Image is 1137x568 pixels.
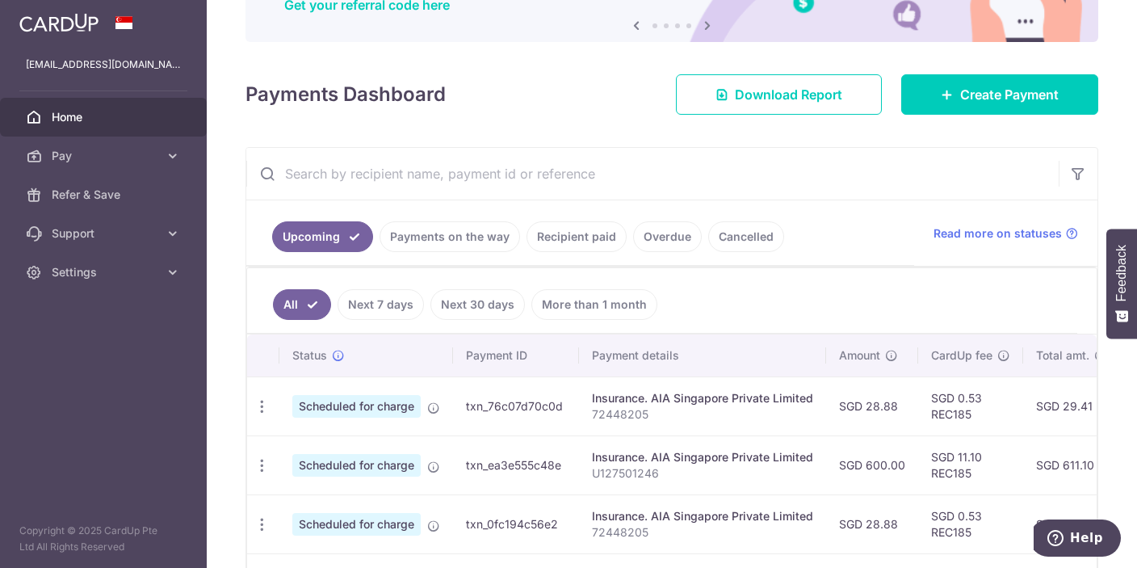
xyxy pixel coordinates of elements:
[273,289,331,320] a: All
[592,390,813,406] div: Insurance. AIA Singapore Private Limited
[1023,494,1120,553] td: SGD 29.41
[592,465,813,482] p: U127501246
[1036,347,1089,364] span: Total amt.
[52,225,158,242] span: Support
[592,406,813,423] p: 72448205
[292,513,421,536] span: Scheduled for charge
[380,221,520,252] a: Payments on the way
[826,377,918,435] td: SGD 28.88
[633,221,702,252] a: Overdue
[918,377,1023,435] td: SGD 0.53 REC185
[52,187,158,203] span: Refer & Save
[52,109,158,125] span: Home
[453,494,579,553] td: txn_0fc194c56e2
[338,289,424,320] a: Next 7 days
[26,57,181,73] p: [EMAIL_ADDRESS][DOMAIN_NAME]
[292,454,421,477] span: Scheduled for charge
[453,435,579,494] td: txn_ea3e555c48e
[901,74,1098,115] a: Create Payment
[826,494,918,553] td: SGD 28.88
[453,377,579,435] td: txn_76c07d70c0d
[918,435,1023,494] td: SGD 11.10 REC185
[676,74,882,115] a: Download Report
[52,264,158,280] span: Settings
[931,347,992,364] span: CardUp fee
[579,334,826,377] th: Payment details
[531,289,657,320] a: More than 1 month
[292,347,327,364] span: Status
[735,85,842,104] span: Download Report
[934,225,1078,242] a: Read more on statuses
[246,148,1059,200] input: Search by recipient name, payment id or reference
[1106,229,1137,339] button: Feedback - Show survey
[839,347,880,364] span: Amount
[918,494,1023,553] td: SGD 0.53 REC185
[527,221,627,252] a: Recipient paid
[708,221,784,252] a: Cancelled
[19,13,99,32] img: CardUp
[592,524,813,541] p: 72448205
[1114,245,1129,301] span: Feedback
[292,395,421,418] span: Scheduled for charge
[934,225,1062,242] span: Read more on statuses
[272,221,373,252] a: Upcoming
[592,449,813,465] div: Insurance. AIA Singapore Private Limited
[592,508,813,524] div: Insurance. AIA Singapore Private Limited
[1023,435,1120,494] td: SGD 611.10
[52,148,158,164] span: Pay
[826,435,918,494] td: SGD 600.00
[1034,520,1121,560] iframe: Opens a widget where you can find more information
[1023,377,1120,435] td: SGD 29.41
[960,85,1059,104] span: Create Payment
[430,289,525,320] a: Next 30 days
[245,80,446,109] h4: Payments Dashboard
[453,334,579,377] th: Payment ID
